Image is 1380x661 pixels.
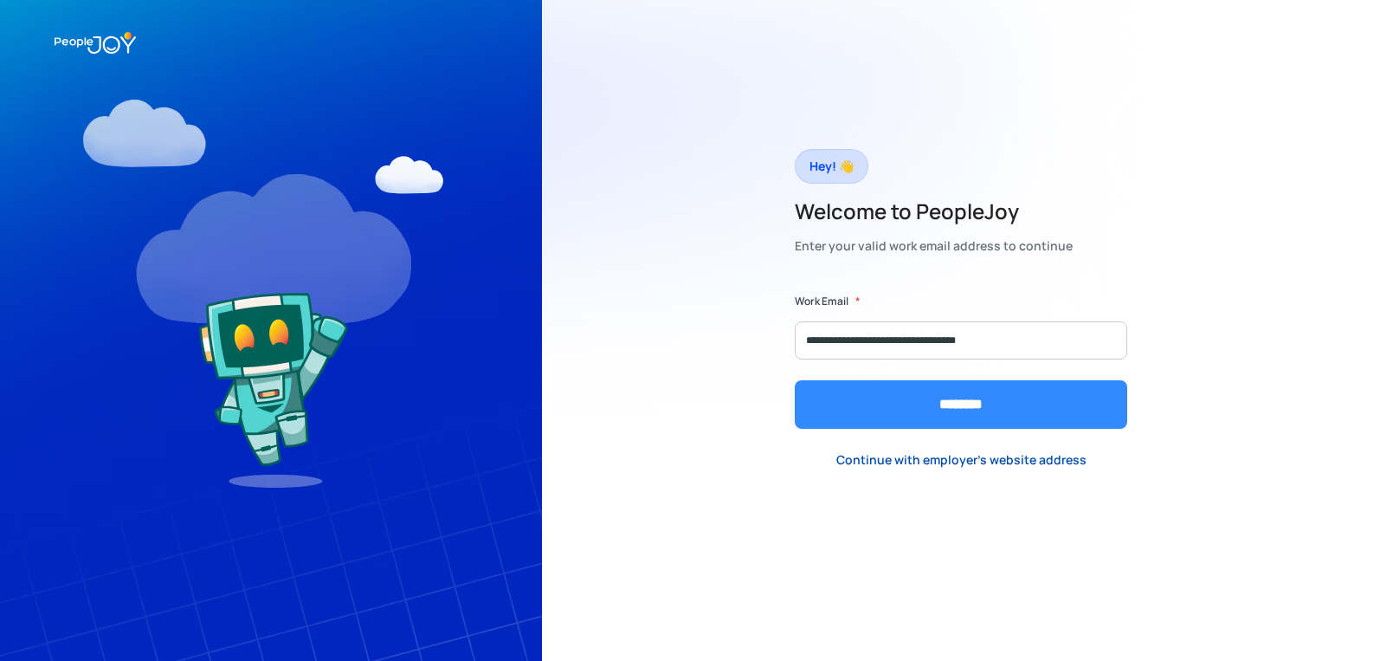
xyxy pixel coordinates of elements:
a: Continue with employer's website address [822,442,1100,477]
div: Enter your valid work email address to continue [795,234,1073,258]
div: Hey! 👋 [809,154,854,178]
h2: Welcome to PeopleJoy [795,198,1073,225]
div: Continue with employer's website address [836,451,1087,469]
form: Form [795,293,1127,429]
label: Work Email [795,293,848,310]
